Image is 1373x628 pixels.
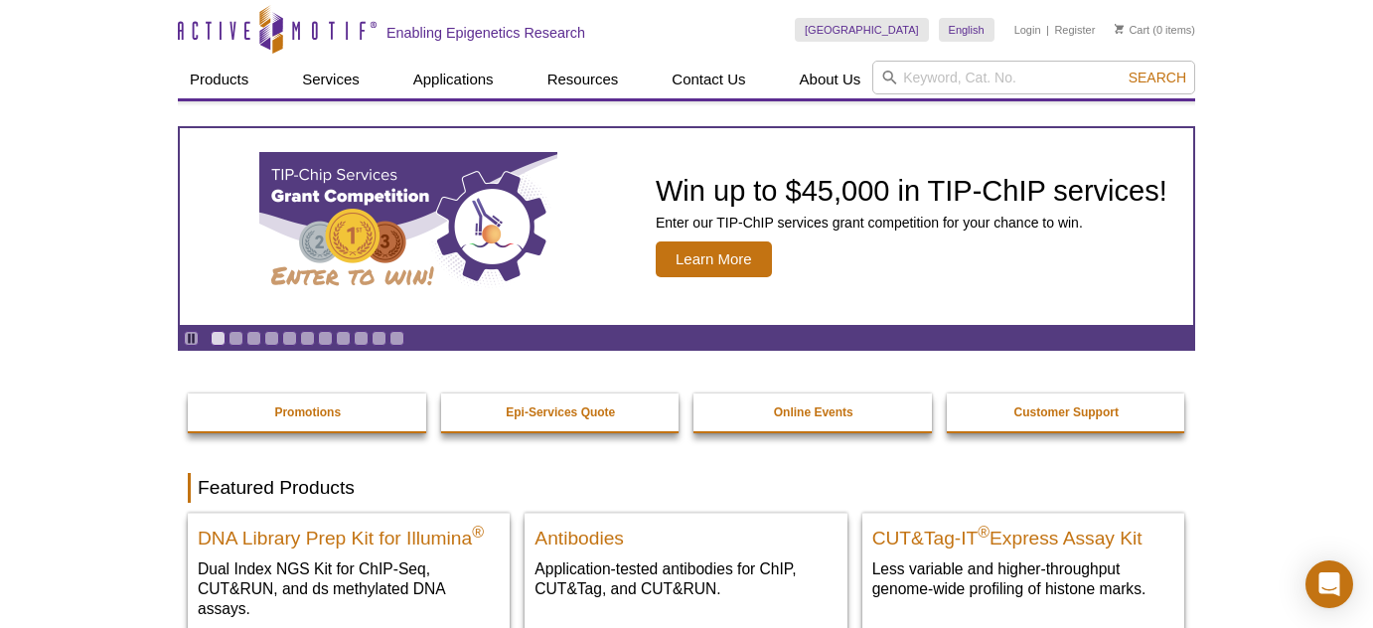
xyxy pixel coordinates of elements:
div: Open Intercom Messenger [1305,560,1353,608]
h2: DNA Library Prep Kit for Illumina [198,519,500,549]
a: CUT&Tag-IT® Express Assay Kit CUT&Tag-IT®Express Assay Kit Less variable and higher-throughput ge... [862,513,1184,619]
a: Go to slide 9 [354,331,369,346]
a: Go to slide 10 [372,331,386,346]
p: Application-tested antibodies for ChIP, CUT&Tag, and CUT&RUN. [534,558,837,599]
span: Search [1129,70,1186,85]
h2: CUT&Tag-IT Express Assay Kit [872,519,1174,549]
a: Go to slide 5 [282,331,297,346]
img: TIP-ChIP Services Grant Competition [259,152,557,301]
a: Promotions [188,393,428,431]
a: About Us [788,61,873,98]
article: TIP-ChIP Services Grant Competition [180,128,1193,325]
li: | [1046,18,1049,42]
h2: Antibodies [534,519,837,549]
a: Contact Us [660,61,757,98]
a: Online Events [693,393,934,431]
a: Services [290,61,372,98]
a: English [939,18,994,42]
a: Go to slide 1 [211,331,226,346]
a: Go to slide 3 [246,331,261,346]
button: Search [1123,69,1192,86]
a: Go to slide 11 [389,331,404,346]
h2: Win up to $45,000 in TIP-ChIP services! [656,176,1167,206]
a: Resources [535,61,631,98]
a: All Antibodies Antibodies Application-tested antibodies for ChIP, CUT&Tag, and CUT&RUN. [525,513,846,619]
a: Go to slide 6 [300,331,315,346]
a: Go to slide 4 [264,331,279,346]
sup: ® [472,524,484,541]
a: [GEOGRAPHIC_DATA] [795,18,929,42]
p: Dual Index NGS Kit for ChIP-Seq, CUT&RUN, and ds methylated DNA assays. [198,558,500,619]
sup: ® [978,524,990,541]
img: Your Cart [1115,24,1124,34]
li: (0 items) [1115,18,1195,42]
strong: Customer Support [1014,405,1119,419]
input: Keyword, Cat. No. [872,61,1195,94]
h2: Featured Products [188,473,1185,503]
a: TIP-ChIP Services Grant Competition Win up to $45,000 in TIP-ChIP services! Enter our TIP-ChIP se... [180,128,1193,325]
a: Toggle autoplay [184,331,199,346]
a: Products [178,61,260,98]
span: Learn More [656,241,772,277]
a: Login [1014,23,1041,37]
strong: Promotions [274,405,341,419]
a: Go to slide 7 [318,331,333,346]
strong: Epi-Services Quote [506,405,615,419]
a: Customer Support [947,393,1187,431]
strong: Online Events [774,405,853,419]
p: Less variable and higher-throughput genome-wide profiling of histone marks​. [872,558,1174,599]
a: Applications [401,61,506,98]
a: Register [1054,23,1095,37]
a: Epi-Services Quote [441,393,682,431]
h2: Enabling Epigenetics Research [386,24,585,42]
a: Go to slide 2 [229,331,243,346]
a: Cart [1115,23,1149,37]
p: Enter our TIP-ChIP services grant competition for your chance to win. [656,214,1167,232]
a: Go to slide 8 [336,331,351,346]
